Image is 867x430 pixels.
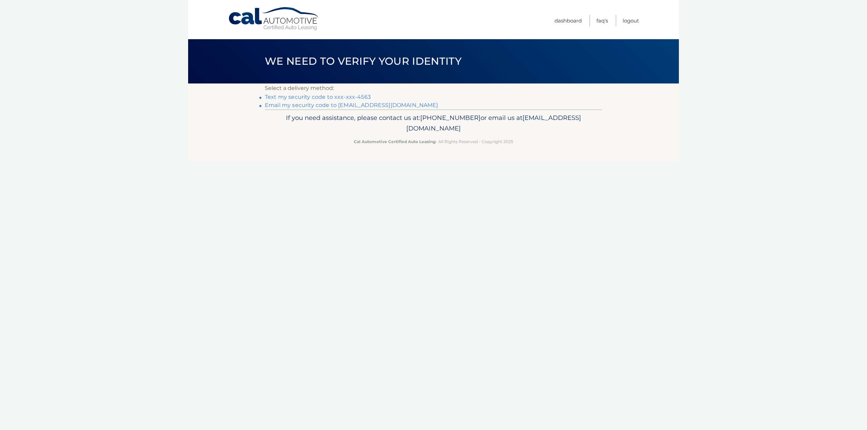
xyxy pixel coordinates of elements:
[596,15,608,26] a: FAQ's
[623,15,639,26] a: Logout
[269,112,598,134] p: If you need assistance, please contact us at: or email us at
[265,94,371,100] a: Text my security code to xxx-xxx-4563
[265,83,602,93] p: Select a delivery method:
[269,138,598,145] p: - All Rights Reserved - Copyright 2025
[354,139,436,144] strong: Cal Automotive Certified Auto Leasing
[265,55,461,67] span: We need to verify your identity
[420,114,481,122] span: [PHONE_NUMBER]
[265,102,438,108] a: Email my security code to [EMAIL_ADDRESS][DOMAIN_NAME]
[554,15,582,26] a: Dashboard
[228,7,320,31] a: Cal Automotive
